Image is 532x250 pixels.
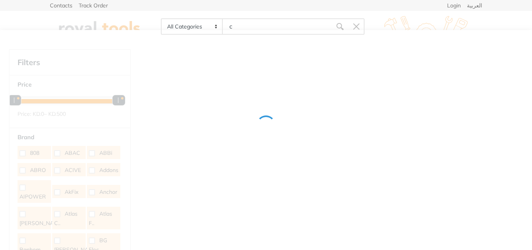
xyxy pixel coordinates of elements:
a: Contacts [50,3,72,8]
a: Login [447,3,461,8]
a: Track Order [79,3,108,8]
select: Category [162,19,223,34]
input: Site search [223,18,332,35]
a: العربية [467,3,482,8]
